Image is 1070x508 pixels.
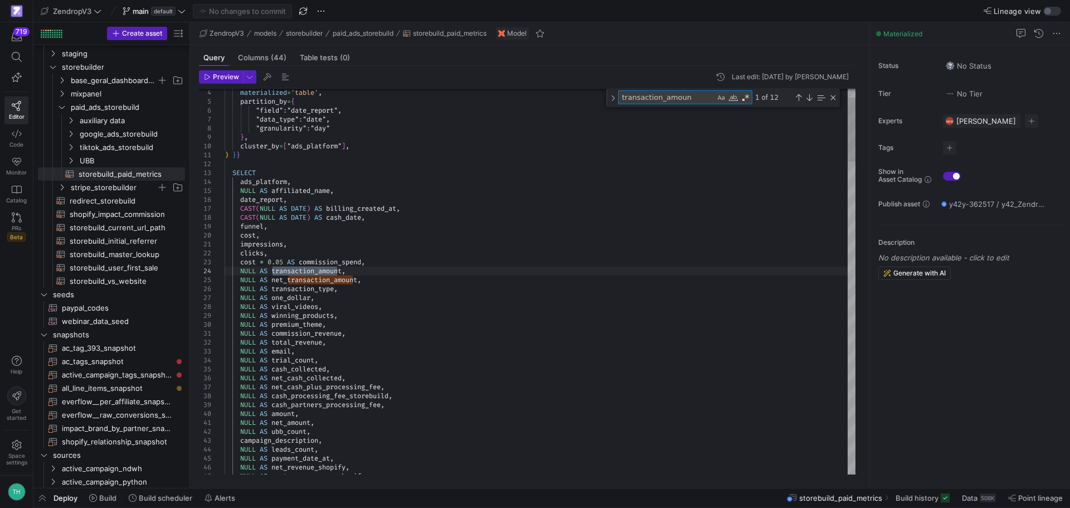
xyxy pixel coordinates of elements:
[199,213,211,222] div: 18
[260,275,267,284] span: AS
[732,73,849,81] div: Last edit: [DATE] by [PERSON_NAME]
[291,88,318,97] span: 'table'
[303,115,326,124] span: "date"
[99,494,116,502] span: Build
[38,315,185,328] div: Press SPACE to select this row.
[244,133,248,142] span: ,
[342,329,346,338] span: ,
[291,204,307,213] span: DATE
[240,311,256,320] span: NULL
[62,342,172,355] span: ac_tag_393_snapshot​​​​​​​
[197,27,247,40] button: ZendropV3
[199,142,211,151] div: 10
[4,435,28,471] a: Spacesettings
[38,234,185,248] div: Press SPACE to select this row.
[498,30,505,37] img: undefined
[225,151,228,159] span: )
[70,275,172,288] span: storebuild_vs_website​​​​​​​​​​
[338,106,342,115] span: ,
[70,235,172,248] span: storebuild_initial_referrer​​​​​​​​​​
[199,240,211,249] div: 21
[240,133,244,142] span: }
[151,7,176,16] span: default
[956,117,1016,125] span: [PERSON_NAME]
[38,194,185,207] div: Press SPACE to select this row.
[829,93,838,102] div: Close (Escape)
[361,258,365,267] span: ,
[38,274,185,288] div: Press SPACE to select this row.
[38,248,185,261] a: storebuild_master_lookup​​​​​​​​​​
[943,86,985,101] button: No tierNo Tier
[254,30,276,37] span: models
[62,47,183,60] span: staging
[260,186,267,195] span: AS
[938,197,1050,211] button: y42y-362517 / y42_ZendropV3_main / storebuild_paid_metrics
[287,97,291,106] span: =
[279,204,287,213] span: AS
[213,73,239,81] span: Preview
[199,97,211,106] div: 5
[260,204,275,213] span: NULL
[794,93,803,102] div: Previous Match (Shift+Enter)
[38,167,185,181] a: storebuild_paid_metrics​​​​​​​​​​
[70,262,172,274] span: storebuild_user_first_sale​​​​​​​​​​
[271,284,334,293] span: transaction_type
[283,106,287,115] span: :
[38,114,185,127] div: Press SPACE to select this row.
[4,152,28,180] a: Monitor
[300,54,350,61] span: Table tests
[291,97,295,106] span: {
[199,338,211,347] div: 32
[307,124,310,133] span: :
[260,320,267,329] span: AS
[199,222,211,231] div: 19
[71,181,157,194] span: stripe_storebuilder
[62,409,172,422] span: everflow__raw_conversions_snapshot​​​​​​​
[361,213,365,222] span: ,
[240,88,287,97] span: materialized
[287,142,342,151] span: "ads_platform"
[400,27,489,40] button: storebuild_paid_metrics
[70,221,172,234] span: storebuild_current_url_path​​​​​​​​​​
[891,488,955,507] button: Build history
[62,355,172,368] span: ac_tags_snapshot​​​​​​​
[38,435,185,448] a: shopify_relationship_snapshot​​​​​​​
[62,422,172,435] span: impact_brand_by_partner_snapshot​​​​​​​
[333,30,393,37] span: paid_ads_storebuild
[38,221,185,234] a: storebuild_current_url_path​​​​​​​​​​
[9,368,23,375] span: Help
[314,204,322,213] span: AS
[1018,494,1063,502] span: Point lineage
[4,382,28,425] button: Getstarted
[38,328,185,341] div: Press SPACE to select this row.
[4,480,28,504] button: TH
[199,124,211,133] div: 8
[62,369,172,381] span: active_campaign_tags_snapshot​​​​​​​
[256,115,299,124] span: "data_type"
[124,488,197,507] button: Build scheduler
[199,70,243,84] button: Preview
[1003,488,1068,507] button: Point lineage
[240,293,256,302] span: NULL
[9,113,25,120] span: Editor
[330,186,334,195] span: ,
[287,106,338,115] span: "date_report"
[878,267,951,280] button: Generate with AI
[62,462,183,475] span: active_campaign_ndwh
[271,267,342,275] span: transaction_amount
[199,249,211,258] div: 22
[199,204,211,213] div: 17
[38,315,185,328] a: webinar_data_seed​​​​​​
[238,54,286,61] span: Columns
[107,27,167,40] button: Create asset
[199,88,211,97] div: 4
[38,301,185,315] div: Press SPACE to select this row.
[240,338,256,347] span: NULL
[4,180,28,208] a: Catalog
[326,213,361,222] span: cash_date
[264,222,267,231] span: ,
[240,177,287,186] span: ads_platform
[251,27,279,40] button: models
[38,288,185,301] div: Press SPACE to select this row.
[80,141,183,154] span: tiktok_ads_storebuild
